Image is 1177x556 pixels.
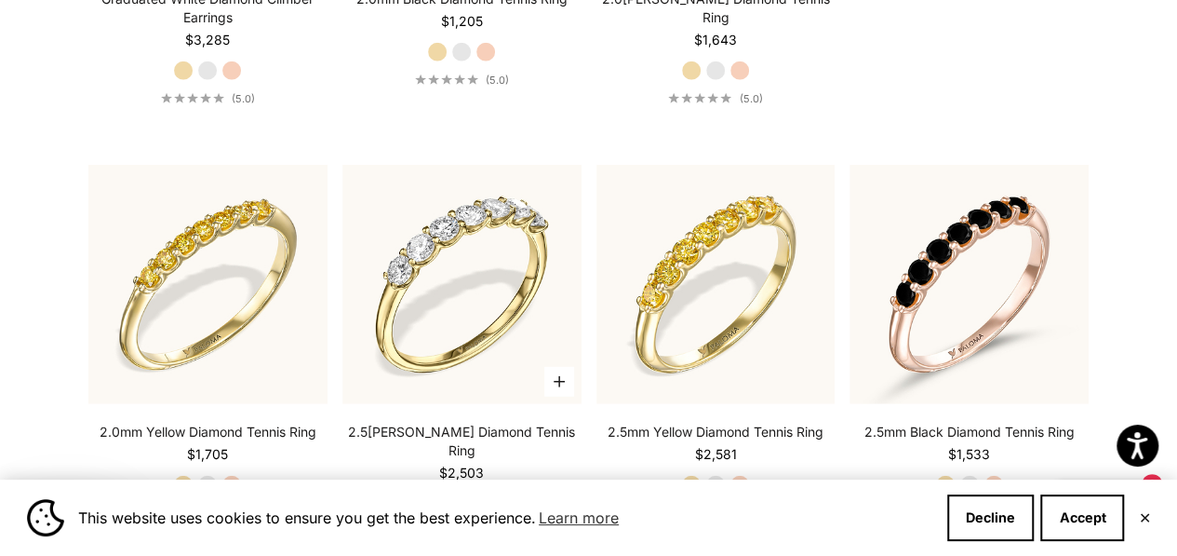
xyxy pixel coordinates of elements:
div: 5.0 out of 5.0 stars [668,93,731,103]
a: 2.5mm Yellow Diamond Tennis Ring [608,423,823,441]
img: Cookie banner [27,499,64,536]
img: #RoseGold [849,165,1089,404]
a: 2.5[PERSON_NAME] Diamond Tennis Ring [342,423,582,460]
sale-price: $1,205 [441,12,483,31]
a: Learn more [536,504,622,532]
sale-price: $2,581 [694,445,736,464]
button: Accept [1040,495,1124,541]
span: (5.0) [232,92,255,105]
a: 5.0 out of 5.0 stars(5.0) [161,92,255,105]
span: This website uses cookies to ensure you get the best experience. [78,504,932,532]
button: Close [1138,512,1150,523]
img: #YellowGold [342,165,582,404]
span: (5.0) [739,92,762,105]
a: 2.0mm Yellow Diamond Tennis Ring [100,423,316,441]
sale-price: $1,705 [187,445,228,464]
a: 5.0 out of 5.0 stars(5.0) [668,92,762,105]
a: 2.5mm Black Diamond Tennis Ring [864,423,1075,441]
span: (5.0) [486,74,509,87]
img: #YellowGold [596,165,836,404]
sale-price: $1,533 [948,445,990,464]
img: #YellowGold [88,165,328,404]
sale-price: $1,643 [694,31,737,49]
button: Decline [947,495,1034,541]
sale-price: $3,285 [185,31,230,49]
sale-price: $2,503 [439,464,484,482]
div: 5.0 out of 5.0 stars [161,93,224,103]
div: 5.0 out of 5.0 stars [415,75,478,85]
a: 5.0 out of 5.0 stars(5.0) [415,74,509,87]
